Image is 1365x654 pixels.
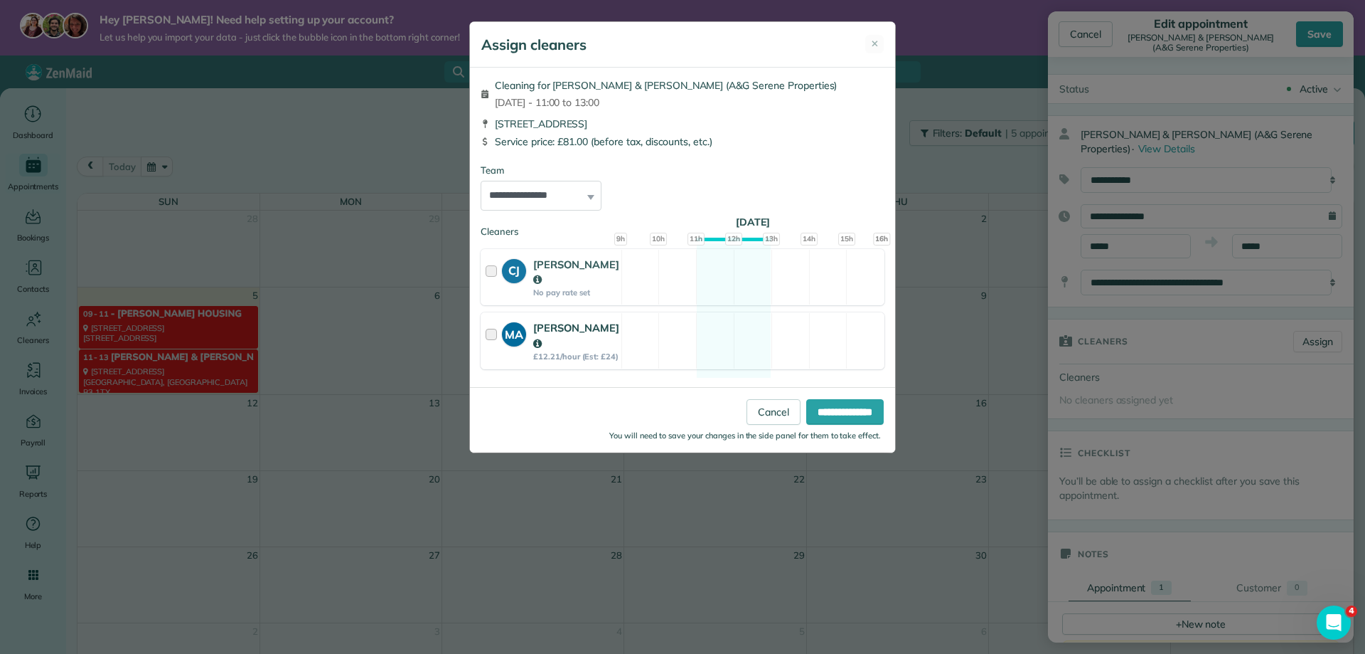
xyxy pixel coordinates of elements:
[481,135,884,149] div: Service price: £81.00 (before tax, discounts, etc.)
[609,431,881,441] small: You will need to save your changes in the side panel for them to take effect.
[502,322,526,343] strong: MA
[871,37,879,51] span: ✕
[1317,606,1351,640] iframe: Intercom live chat
[481,117,884,131] div: [STREET_ADDRESS]
[502,259,526,280] strong: CJ
[533,352,619,362] strong: £12.21/hour (Est: £24)
[495,95,837,110] span: [DATE] - 11:00 to 13:00
[746,399,801,425] a: Cancel
[1346,606,1357,617] span: 4
[481,164,884,178] div: Team
[533,258,619,287] strong: [PERSON_NAME]
[481,225,884,229] div: Cleaners
[533,321,619,350] strong: [PERSON_NAME]
[533,288,619,297] strong: No pay rate set
[481,35,587,55] h5: Assign cleaners
[495,78,837,93] span: Cleaning for [PERSON_NAME] & [PERSON_NAME] (A&G Serene Properties)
